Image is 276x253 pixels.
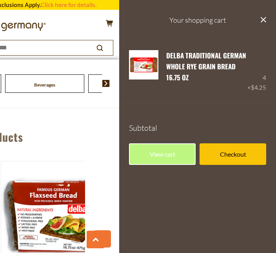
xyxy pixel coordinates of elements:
[129,50,158,80] img: Delba Traditional German Whole Rye Grain Bread 16.75 oz
[166,51,246,83] a: Delba Traditional German Whole Rye Grain Bread 16.75 oz
[102,80,110,87] img: next arrow
[34,82,55,88] a: Beverages
[129,123,157,133] span: Subtotal
[129,143,196,165] a: View cart
[247,50,266,93] div: 4 ×
[129,50,158,93] a: Delba Traditional German Whole Rye Grain Bread 16.75 oz
[200,143,266,165] a: Checkout
[251,84,266,91] span: $4.25
[41,1,96,8] a: Click here for details.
